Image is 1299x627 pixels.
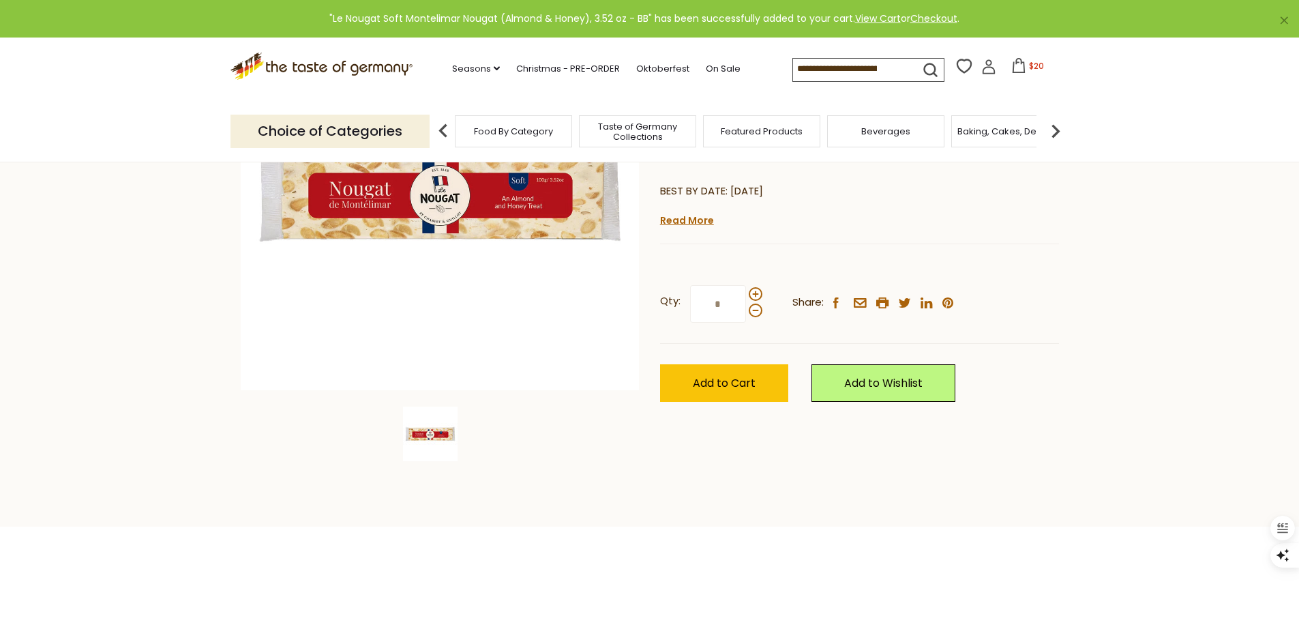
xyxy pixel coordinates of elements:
button: $20 [999,58,1057,78]
div: "Le Nougat Soft Montelimar Nougat (Almond & Honey), 3.52 oz - BB" has been successfully added to ... [11,11,1277,27]
a: Read More [660,214,714,227]
img: next arrow [1042,117,1069,145]
span: $20 [1029,60,1044,72]
img: previous arrow [430,117,457,145]
a: Baking, Cakes, Desserts [957,126,1063,136]
a: Food By Category [474,126,553,136]
a: Checkout [910,12,957,25]
a: Add to Wishlist [811,364,955,402]
p: Choice of Categories [230,115,430,148]
a: On Sale [706,61,741,76]
a: × [1280,16,1288,25]
a: Oktoberfest [636,61,689,76]
a: Beverages [861,126,910,136]
img: Le Nougat Soft Montelimar [403,407,458,461]
button: Add to Cart [660,364,788,402]
a: Featured Products [721,126,803,136]
span: Share: [792,294,824,311]
p: BEST BY DATE: [DATE] [660,183,1059,200]
span: Add to Cart [693,375,756,391]
a: Seasons [452,61,500,76]
a: Taste of Germany Collections [583,121,692,142]
strong: Qty: [660,293,681,310]
a: Christmas - PRE-ORDER [516,61,620,76]
a: View Cart [855,12,901,25]
input: Qty: [690,285,746,323]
